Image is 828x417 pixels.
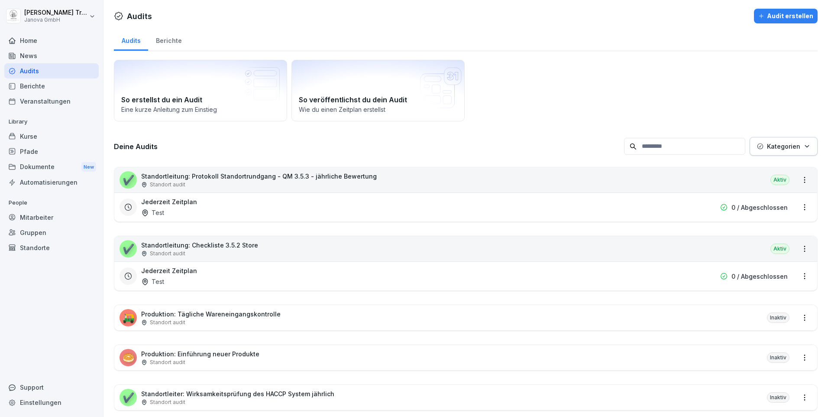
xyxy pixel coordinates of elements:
[141,349,259,358] p: Produktion: Einführung neuer Produkte
[141,197,197,206] h3: Jederzeit Zeitplan
[120,171,137,189] div: ✔️
[4,240,99,255] a: Standorte
[4,225,99,240] a: Gruppen
[120,389,137,406] div: ✔️
[141,266,197,275] h3: Jederzeit Zeitplan
[767,392,789,403] div: Inaktiv
[150,250,185,257] p: Standort audit
[150,358,185,366] p: Standort audit
[120,349,137,366] div: 🥯
[299,105,457,114] p: Wie du einen Zeitplan erstellst
[299,94,457,105] h2: So veröffentlichst du dein Audit
[758,11,813,21] div: Audit erstellen
[754,9,818,23] button: Audit erstellen
[141,277,164,286] div: Test
[150,398,185,406] p: Standort audit
[750,137,818,156] button: Kategorien
[4,175,99,190] a: Automatisierungen
[4,115,99,129] p: Library
[4,196,99,210] p: People
[141,389,334,398] p: Standortleiter: Wirksamkeitsprüfung des HACCP System jährlich
[4,210,99,225] a: Mitarbeiter
[24,17,87,23] p: Janova GmbH
[114,60,287,121] a: So erstellst du ein AuditEine kurze Anleitung zum Einstieg
[121,94,280,105] h2: So erstellst du ein Audit
[121,105,280,114] p: Eine kurze Anleitung zum Einstieg
[4,144,99,159] a: Pfade
[4,395,99,410] a: Einstellungen
[141,208,164,217] div: Test
[114,29,148,51] a: Audits
[141,172,377,181] p: Standortleitung: Protokoll Standortrundgang - QM 3.5.3 - jährliche Bewertung
[4,159,99,175] div: Dokumente
[4,63,99,78] a: Audits
[150,319,185,326] p: Standort audit
[120,240,137,257] div: ✔️
[4,380,99,395] div: Support
[148,29,189,51] a: Berichte
[81,162,96,172] div: New
[731,203,788,212] p: 0 / Abgeschlossen
[731,272,788,281] p: 0 / Abgeschlossen
[767,352,789,363] div: Inaktiv
[770,175,789,185] div: Aktiv
[120,309,137,326] div: 🛺
[150,181,185,189] p: Standort audit
[24,9,87,16] p: [PERSON_NAME] Trautmann
[770,244,789,254] div: Aktiv
[141,241,258,250] p: Standortleitung: Checkliste 3.5.2 Store
[4,48,99,63] a: News
[767,142,800,151] p: Kategorien
[4,129,99,144] a: Kurse
[4,94,99,109] a: Veranstaltungen
[291,60,465,121] a: So veröffentlichst du dein AuditWie du einen Zeitplan erstellst
[114,142,620,151] h3: Deine Audits
[141,309,281,319] p: Produktion: Tägliche Wareneingangskontrolle
[4,159,99,175] a: DokumenteNew
[767,313,789,323] div: Inaktiv
[127,10,152,22] h1: Audits
[4,33,99,48] a: Home
[4,78,99,94] a: Berichte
